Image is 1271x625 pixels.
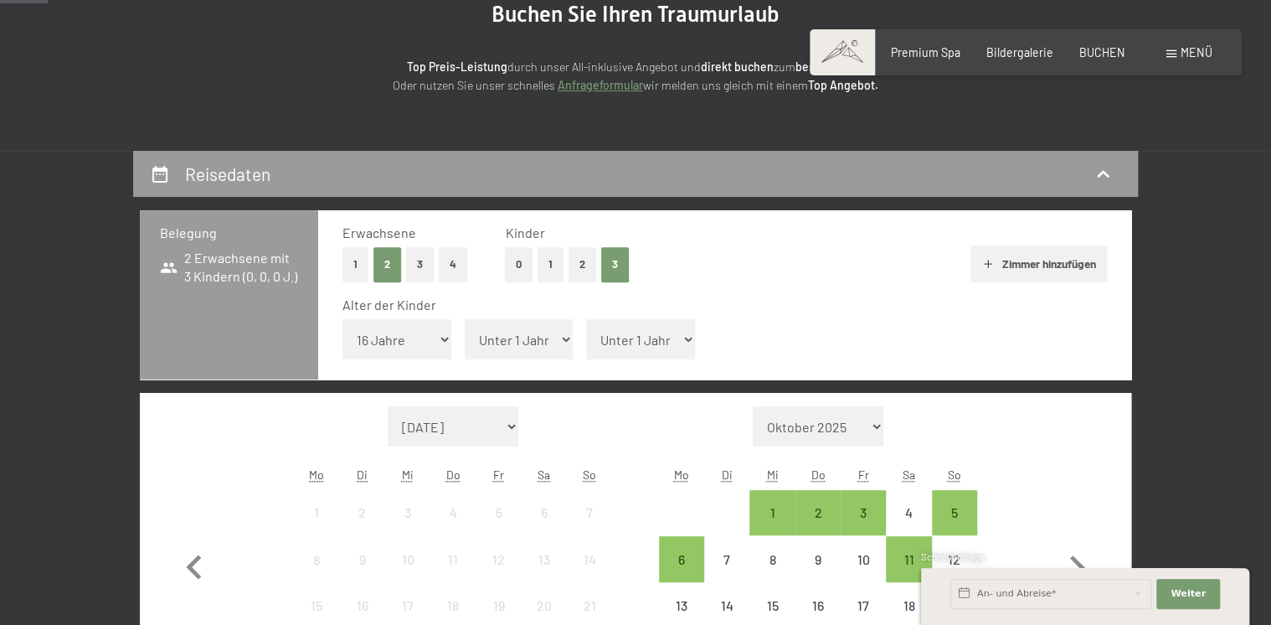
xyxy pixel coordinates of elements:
[296,553,337,595] div: 8
[341,506,383,548] div: 2
[185,163,270,184] h2: Reisedaten
[342,247,368,282] button: 1
[932,536,977,581] div: Sun Oct 12 2025
[569,506,610,548] div: 7
[342,296,1093,314] div: Alter der Kinder
[810,467,825,482] abbr: Donnerstag
[387,506,429,548] div: 3
[294,536,339,581] div: Anreise nicht möglich
[522,536,567,581] div: Anreise nicht möglich
[493,467,504,482] abbr: Freitag
[795,59,862,74] strong: besten Preis
[476,536,521,581] div: Anreise nicht möglich
[385,536,430,581] div: Anreise nicht möglich
[446,467,461,482] abbr: Donnerstag
[430,490,476,535] div: Thu Sep 04 2025
[296,506,337,548] div: 1
[1079,45,1125,59] span: BUCHEN
[538,247,563,282] button: 1
[932,536,977,581] div: Anreise nicht möglich
[886,490,931,535] div: Anreise nicht möglich
[767,467,779,482] abbr: Mittwoch
[373,247,401,282] button: 2
[569,553,610,595] div: 14
[601,247,629,282] button: 3
[357,467,368,482] abbr: Dienstag
[986,45,1053,59] a: Bildergalerie
[402,467,414,482] abbr: Mittwoch
[477,553,519,595] div: 12
[749,536,795,581] div: Anreise nicht möglich
[858,467,869,482] abbr: Freitag
[523,506,565,548] div: 6
[432,506,474,548] div: 4
[558,78,643,92] a: Anfrageformular
[439,247,467,282] button: 4
[567,536,612,581] div: Sun Sep 14 2025
[505,247,533,282] button: 0
[795,490,841,535] div: Anreise möglich
[339,536,384,581] div: Anreise nicht möglich
[948,467,961,482] abbr: Sonntag
[491,2,780,27] span: Buchen Sie Ihren Traumurlaub
[886,536,931,581] div: Sat Oct 11 2025
[722,467,733,482] abbr: Dienstag
[522,490,567,535] div: Sat Sep 06 2025
[341,553,383,595] div: 9
[932,490,977,535] div: Sun Oct 05 2025
[932,490,977,535] div: Anreise möglich
[294,536,339,581] div: Mon Sep 08 2025
[523,553,565,595] div: 13
[891,45,960,59] a: Premium Spa
[921,551,984,562] span: Schnellanfrage
[476,536,521,581] div: Fri Sep 12 2025
[797,506,839,548] div: 2
[934,506,975,548] div: 5
[567,490,612,535] div: Sun Sep 07 2025
[888,506,929,548] div: 4
[751,506,793,548] div: 1
[1171,587,1206,601] span: Weiter
[476,490,521,535] div: Fri Sep 05 2025
[522,490,567,535] div: Anreise nicht möglich
[888,553,929,595] div: 11
[1181,45,1212,59] span: Menü
[160,224,298,242] h3: Belegung
[886,490,931,535] div: Sat Oct 04 2025
[841,536,886,581] div: Fri Oct 10 2025
[659,536,704,581] div: Mon Oct 06 2025
[407,59,507,74] strong: Top Preis-Leistung
[385,490,430,535] div: Anreise nicht möglich
[795,536,841,581] div: Anreise nicht möglich
[749,490,795,535] div: Wed Oct 01 2025
[842,506,884,548] div: 3
[339,490,384,535] div: Tue Sep 02 2025
[583,467,596,482] abbr: Sonntag
[749,536,795,581] div: Wed Oct 08 2025
[701,59,774,74] strong: direkt buchen
[339,490,384,535] div: Anreise nicht möglich
[160,249,298,287] span: 2 Erwachsene mit 3 Kindern (0, 0, 0 J.)
[970,245,1107,282] button: Zimmer hinzufügen
[505,225,544,240] span: Kinder
[430,536,476,581] div: Anreise nicht möglich
[430,490,476,535] div: Anreise nicht möglich
[406,247,434,282] button: 3
[309,467,324,482] abbr: Montag
[538,467,550,482] abbr: Samstag
[808,78,878,92] strong: Top Angebot.
[294,490,339,535] div: Mon Sep 01 2025
[342,225,416,240] span: Erwachsene
[659,536,704,581] div: Anreise möglich
[476,490,521,535] div: Anreise nicht möglich
[294,490,339,535] div: Anreise nicht möglich
[841,490,886,535] div: Anreise möglich
[522,536,567,581] div: Sat Sep 13 2025
[797,553,839,595] div: 9
[430,536,476,581] div: Thu Sep 11 2025
[477,506,519,548] div: 5
[385,490,430,535] div: Wed Sep 03 2025
[567,490,612,535] div: Anreise nicht möglich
